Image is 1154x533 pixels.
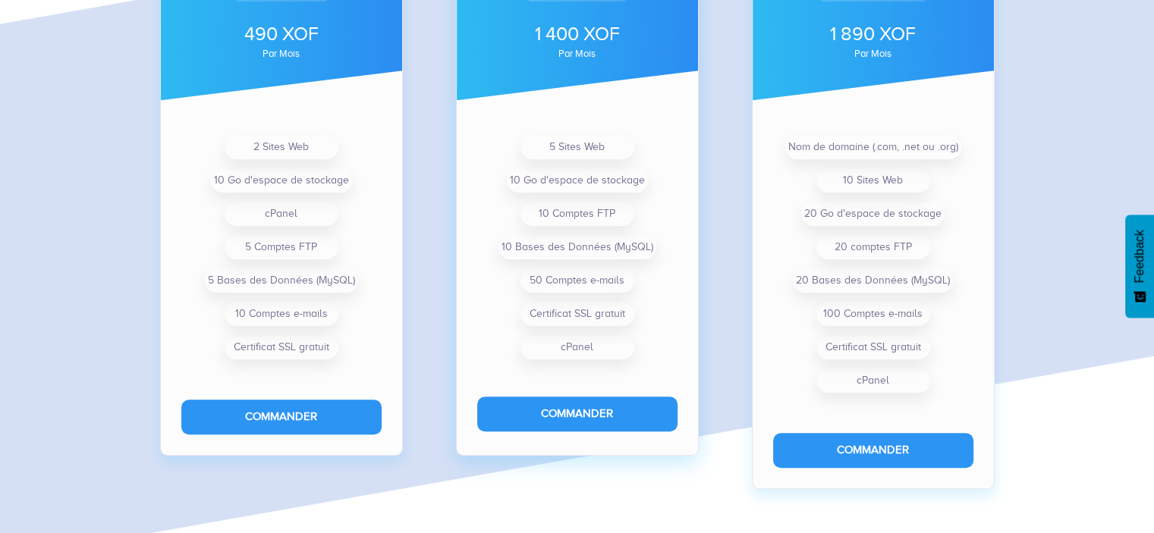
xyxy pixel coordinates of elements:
[801,202,945,226] li: 20 Go d'espace de stockage
[1133,230,1146,283] span: Feedback
[785,135,961,159] li: Nom de domaine (.com, .net ou .org)
[498,235,656,259] li: 10 Bases des Données (MySQL)
[477,397,678,431] button: Commander
[225,335,338,359] li: Certificat SSL gratuit
[225,302,338,326] li: 10 Comptes e-mails
[181,400,382,434] button: Commander
[1078,457,1136,515] iframe: Drift Widget Chat Controller
[181,20,382,48] div: 490 XOF
[773,20,973,48] div: 1 890 XOF
[520,135,634,159] li: 5 Sites Web
[816,302,930,326] li: 100 Comptes e-mails
[520,268,634,293] li: 50 Comptes e-mails
[211,168,352,193] li: 10 Go d'espace de stockage
[181,49,382,58] div: par mois
[477,49,678,58] div: par mois
[773,433,973,467] button: Commander
[816,235,930,259] li: 20 comptes FTP
[841,299,1145,466] iframe: Drift Widget Chat Window
[225,135,338,159] li: 2 Sites Web
[816,168,930,193] li: 10 Sites Web
[816,368,930,393] li: cPanel
[520,202,634,226] li: 10 Comptes FTP
[477,20,678,48] div: 1 400 XOF
[773,49,973,58] div: par mois
[507,168,648,193] li: 10 Go d'espace de stockage
[225,202,338,226] li: cPanel
[520,335,634,359] li: cPanel
[225,235,338,259] li: 5 Comptes FTP
[520,302,634,326] li: Certificat SSL gratuit
[1125,215,1154,318] button: Feedback - Afficher l’enquête
[816,335,930,359] li: Certificat SSL gratuit
[793,268,953,293] li: 20 Bases des Données (MySQL)
[205,268,358,293] li: 5 Bases des Données (MySQL)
